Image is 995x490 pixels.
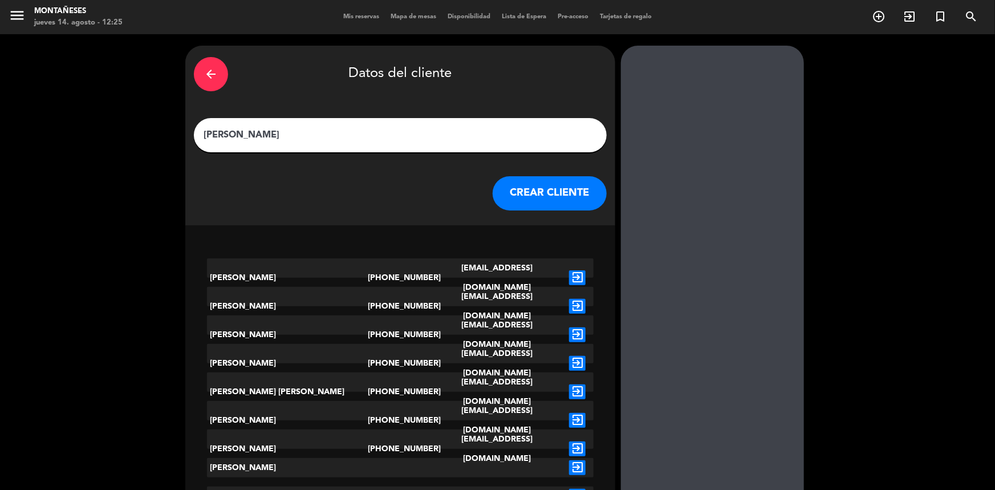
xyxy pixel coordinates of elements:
[552,14,594,20] span: Pre-acceso
[204,67,218,81] i: arrow_back
[9,7,26,24] i: menu
[207,344,368,383] div: [PERSON_NAME]
[207,258,368,297] div: [PERSON_NAME]
[569,356,586,371] i: exit_to_app
[433,315,562,354] div: [EMAIL_ADDRESS][DOMAIN_NAME]
[34,6,123,17] div: Montañeses
[433,344,562,383] div: [EMAIL_ADDRESS][DOMAIN_NAME]
[569,270,586,285] i: exit_to_app
[368,315,432,354] div: [PHONE_NUMBER]
[872,10,886,23] i: add_circle_outline
[933,10,947,23] i: turned_in_not
[964,10,978,23] i: search
[368,430,432,468] div: [PHONE_NUMBER]
[569,299,586,314] i: exit_to_app
[368,287,432,326] div: [PHONE_NUMBER]
[202,127,598,143] input: Escriba nombre, correo electrónico o número de teléfono...
[569,384,586,399] i: exit_to_app
[903,10,916,23] i: exit_to_app
[433,401,562,440] div: [EMAIL_ADDRESS][DOMAIN_NAME]
[594,14,657,20] span: Tarjetas de regalo
[368,372,432,411] div: [PHONE_NUMBER]
[569,442,586,456] i: exit_to_app
[385,14,442,20] span: Mapa de mesas
[9,7,26,28] button: menu
[493,176,607,210] button: CREAR CLIENTE
[207,287,368,326] div: [PERSON_NAME]
[569,413,586,428] i: exit_to_app
[433,430,562,468] div: [EMAIL_ADDRESS][DOMAIN_NAME]
[207,430,368,468] div: [PERSON_NAME]
[368,258,432,297] div: [PHONE_NUMBER]
[34,17,123,29] div: jueves 14. agosto - 12:25
[207,315,368,354] div: [PERSON_NAME]
[496,14,552,20] span: Lista de Espera
[433,258,562,297] div: [EMAIL_ADDRESS][DOMAIN_NAME]
[433,287,562,326] div: [EMAIL_ADDRESS][DOMAIN_NAME]
[207,372,368,411] div: [PERSON_NAME] [PERSON_NAME]
[338,14,385,20] span: Mis reservas
[569,327,586,342] i: exit_to_app
[569,460,586,475] i: exit_to_app
[368,401,432,440] div: [PHONE_NUMBER]
[368,344,432,383] div: [PHONE_NUMBER]
[442,14,496,20] span: Disponibilidad
[207,458,368,477] div: [PERSON_NAME]
[433,372,562,411] div: [EMAIL_ADDRESS][DOMAIN_NAME]
[194,54,607,94] div: Datos del cliente
[207,401,368,440] div: [PERSON_NAME]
